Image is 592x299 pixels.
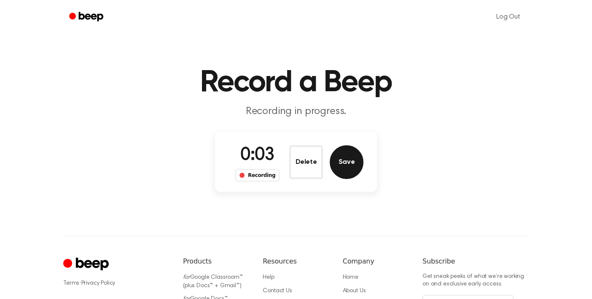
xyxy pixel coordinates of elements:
[330,145,363,179] button: Save Audio Record
[63,280,79,286] a: Terms
[63,279,170,288] div: ·
[263,256,329,266] h6: Resources
[422,256,529,266] h6: Subscribe
[183,256,249,266] h6: Products
[183,275,243,289] a: forGoogle Classroom™ (plus Docs™ + Gmail™)
[183,275,190,280] i: for
[63,256,111,273] a: Cruip
[134,105,458,119] p: Recording in progress.
[488,7,529,27] a: Log Out
[263,275,274,280] a: Help
[80,68,512,98] h1: Record a Beep
[289,145,323,179] button: Delete Audio Record
[235,169,280,182] div: Recording
[81,280,116,286] a: Privacy Policy
[422,273,529,288] p: Get sneak peeks of what we’re working on and exclusive early access.
[343,256,409,266] h6: Company
[343,275,358,280] a: Home
[263,288,292,294] a: Contact Us
[343,288,366,294] a: About Us
[63,9,111,25] a: Beep
[240,147,274,164] span: 0:03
